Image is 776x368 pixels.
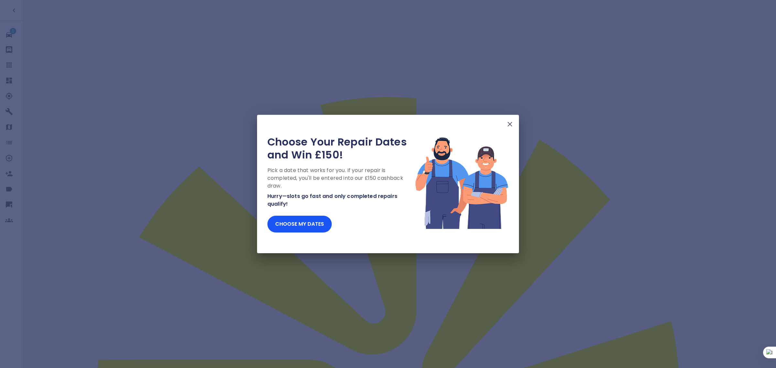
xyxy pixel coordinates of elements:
img: Lottery [415,135,509,230]
h2: Choose Your Repair Dates and Win £150! [267,135,415,161]
p: Hurry—slots go fast and only completed repairs qualify! [267,192,415,208]
p: Pick a date that works for you. If your repair is completed, you'll be entered into our £150 cash... [267,167,415,190]
button: Choose my dates [267,216,332,233]
img: X Mark [506,120,514,128]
